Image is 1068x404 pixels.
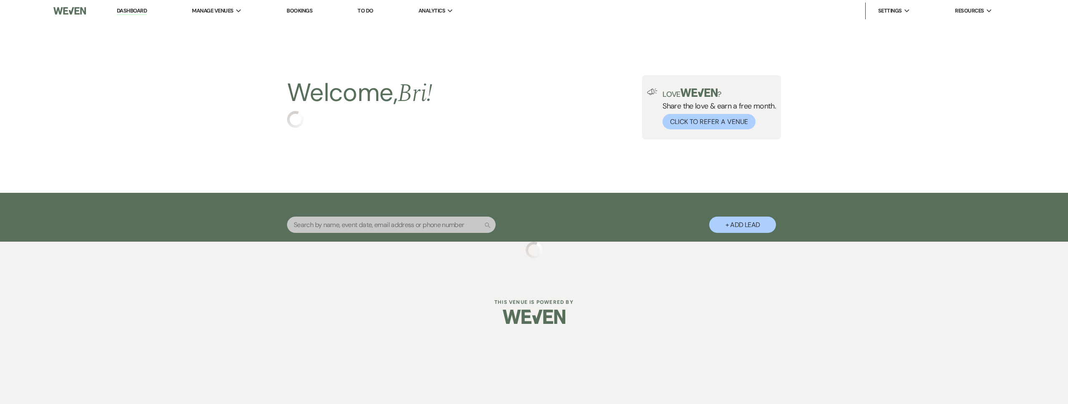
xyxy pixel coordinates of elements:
input: Search by name, event date, email address or phone number [287,217,496,233]
button: Click to Refer a Venue [662,114,756,129]
a: To Do [358,7,373,14]
button: + Add Lead [709,217,776,233]
span: Resources [955,7,984,15]
img: loading spinner [526,242,542,258]
h2: Welcome, [287,75,432,111]
span: Bri ! [398,74,432,113]
span: Analytics [418,7,445,15]
a: Dashboard [117,7,147,15]
div: Share the love & earn a free month. [657,88,776,129]
img: weven-logo-green.svg [680,88,718,97]
a: Bookings [287,7,312,14]
p: Love ? [662,88,776,98]
span: Settings [878,7,902,15]
img: loading spinner [287,111,304,128]
img: loud-speaker-illustration.svg [647,88,657,95]
img: Weven Logo [53,2,86,20]
span: Manage Venues [192,7,233,15]
img: Weven Logo [503,302,565,331]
